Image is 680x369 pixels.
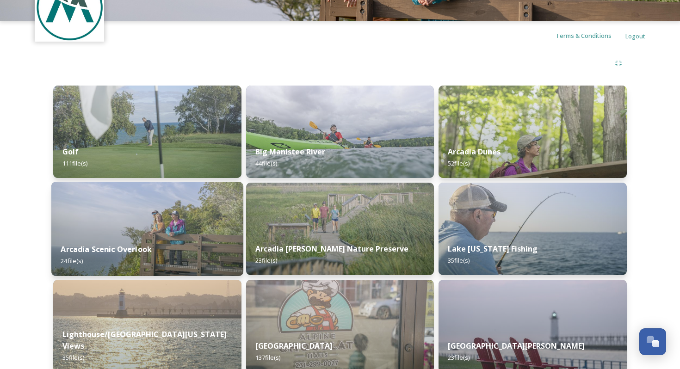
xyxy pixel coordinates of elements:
[448,244,538,254] strong: Lake [US_STATE] Fishing
[255,341,333,351] strong: [GEOGRAPHIC_DATA]
[448,256,470,264] span: 35 file(s)
[556,30,625,41] a: Terms & Conditions
[62,147,79,157] strong: Golf
[53,86,241,178] img: 4d762ede-6a63-4d59-aeba-a6797e8e5e2e.jpg
[448,159,470,167] span: 52 file(s)
[62,353,84,362] span: 35 file(s)
[62,329,227,351] strong: Lighthouse/[GEOGRAPHIC_DATA][US_STATE] Views
[51,182,243,276] img: fa3c8c63-c1ce-4db3-a56d-a037bdc53c79.jpg
[625,32,645,40] span: Logout
[439,183,627,275] img: c8d31f4d-d857-4a2a-a099-a0054ee97e81.jpg
[448,353,470,362] span: 23 file(s)
[255,147,325,157] strong: Big Manistee River
[255,159,277,167] span: 44 file(s)
[255,353,280,362] span: 137 file(s)
[556,31,612,40] span: Terms & Conditions
[448,341,585,351] strong: [GEOGRAPHIC_DATA][PERSON_NAME]
[255,256,277,264] span: 23 file(s)
[448,147,501,157] strong: Arcadia Dunes
[255,244,408,254] strong: Arcadia [PERSON_NAME] Nature Preserve
[639,328,666,355] button: Open Chat
[61,257,83,265] span: 24 file(s)
[439,86,627,178] img: 93255988-3c32-40b8-8fe0-e39f5d7946ae.jpg
[246,86,434,178] img: d324c6b6-9a43-426d-a378-78bbc6691970.jpg
[246,183,434,275] img: 3b11e867-22d8-45f6-bd43-85cde715705d.jpg
[62,159,87,167] span: 111 file(s)
[61,244,152,254] strong: Arcadia Scenic Overlook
